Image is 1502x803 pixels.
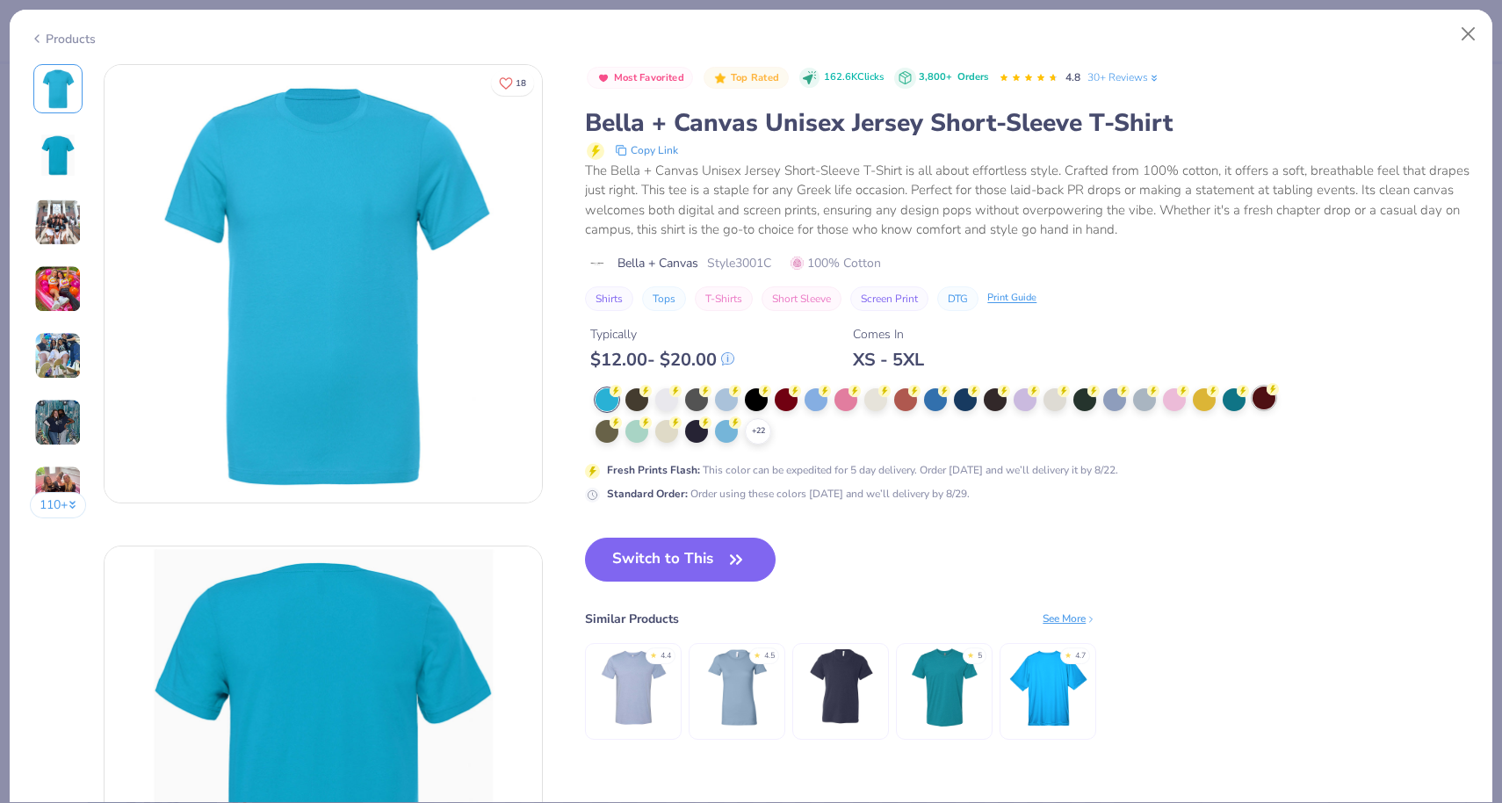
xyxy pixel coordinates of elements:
div: Bella + Canvas Unisex Jersey Short-Sleeve T-Shirt [585,106,1472,140]
img: Bella + Canvas Unisex Heather CVC T-Shirt [592,646,675,729]
img: User generated content [34,399,82,446]
button: Short Sleeve [762,286,841,311]
div: ★ [967,650,974,657]
span: 100% Cotton [791,254,881,272]
button: Like [491,70,534,96]
div: 3,800+ [919,70,988,85]
span: Orders [957,70,988,83]
button: Screen Print [850,286,928,311]
span: 18 [516,79,526,88]
span: 162.6K Clicks [824,70,884,85]
button: Switch to This [585,538,776,582]
button: Tops [642,286,686,311]
img: Team 365 Men's Zone Performance T-Shirt [1007,646,1090,729]
img: Bella + Canvas Youth Jersey T-Shirt [799,646,883,729]
div: 4.8 Stars [999,64,1058,92]
div: The Bella + Canvas Unisex Jersey Short-Sleeve T-Shirt is all about effortless style. Crafted from... [585,161,1472,240]
div: Products [30,30,96,48]
span: Style 3001C [707,254,771,272]
div: ★ [754,650,761,657]
div: 5 [978,650,982,662]
button: T-Shirts [695,286,753,311]
button: Close [1452,18,1485,51]
img: brand logo [585,257,609,271]
div: $ 12.00 - $ 20.00 [590,349,734,371]
button: 110+ [30,492,87,518]
div: See More [1043,611,1096,626]
div: This color can be expedited for 5 day delivery. Order [DATE] and we’ll delivery it by 8/22. [607,462,1118,478]
span: + 22 [752,425,765,438]
img: User generated content [34,199,82,246]
div: XS - 5XL [853,349,924,371]
img: Bella + Canvas Ladies' The Favorite T-Shirt [696,646,779,729]
button: Shirts [585,286,633,311]
div: ★ [1065,650,1072,657]
div: ★ [650,650,657,657]
img: Top Rated sort [713,71,727,85]
span: Bella + Canvas [617,254,698,272]
div: 4.7 [1075,650,1086,662]
img: Next Level Men's CVC Crew [903,646,986,729]
strong: Standard Order : [607,487,688,501]
button: Badge Button [704,67,788,90]
span: Top Rated [731,73,780,83]
div: Print Guide [987,291,1036,306]
span: Most Favorited [614,73,684,83]
a: 30+ Reviews [1087,69,1160,85]
div: Typically [590,325,734,344]
img: User generated content [34,466,82,513]
img: Front [105,65,542,503]
img: Back [37,134,79,177]
img: Most Favorited sort [596,71,610,85]
img: User generated content [34,332,82,380]
strong: Fresh Prints Flash : [607,463,700,477]
img: Front [37,68,79,110]
span: 4.8 [1065,70,1080,84]
div: 4.5 [764,650,775,662]
div: Similar Products [585,610,679,628]
img: User generated content [34,265,82,313]
div: 4.4 [661,650,671,662]
button: DTG [937,286,978,311]
button: Badge Button [587,67,693,90]
div: Comes In [853,325,924,344]
button: copy to clipboard [610,140,683,161]
div: Order using these colors [DATE] and we’ll delivery by 8/29. [607,486,970,502]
